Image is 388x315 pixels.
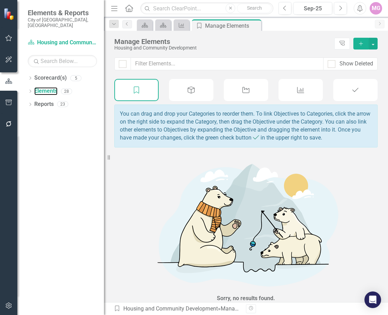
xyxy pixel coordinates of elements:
[205,21,259,30] div: Manage Elements
[114,105,378,147] div: You can drag and drop your Categories to reorder them. To link Objectives to Categories, click th...
[237,3,272,13] button: Search
[28,39,97,47] a: Housing and Community Development
[34,100,54,108] a: Reports
[34,87,58,95] a: Elements
[247,5,262,11] span: Search
[142,154,350,293] img: No results found
[370,2,382,15] button: MG
[28,9,97,17] span: Elements & Reports
[34,74,67,82] a: Scorecard(s)
[28,17,97,28] small: City of [GEOGRAPHIC_DATA], [GEOGRAPHIC_DATA]
[293,2,332,15] button: Sep-25
[364,291,381,308] div: Open Intercom Messenger
[339,60,373,68] div: Show Deleted
[114,305,241,313] div: » Manage Priority Areas
[217,295,275,303] div: Sorry, no results found.
[114,45,331,51] div: Housing and Community Development
[3,8,16,20] img: ClearPoint Strategy
[131,57,324,70] input: Filter Elements...
[28,55,97,67] input: Search Below...
[114,38,331,45] div: Manage Elements
[57,101,68,107] div: 23
[70,75,81,81] div: 5
[296,4,330,13] div: Sep-25
[123,305,218,312] a: Housing and Community Development
[140,2,273,15] input: Search ClearPoint...
[61,88,72,94] div: 28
